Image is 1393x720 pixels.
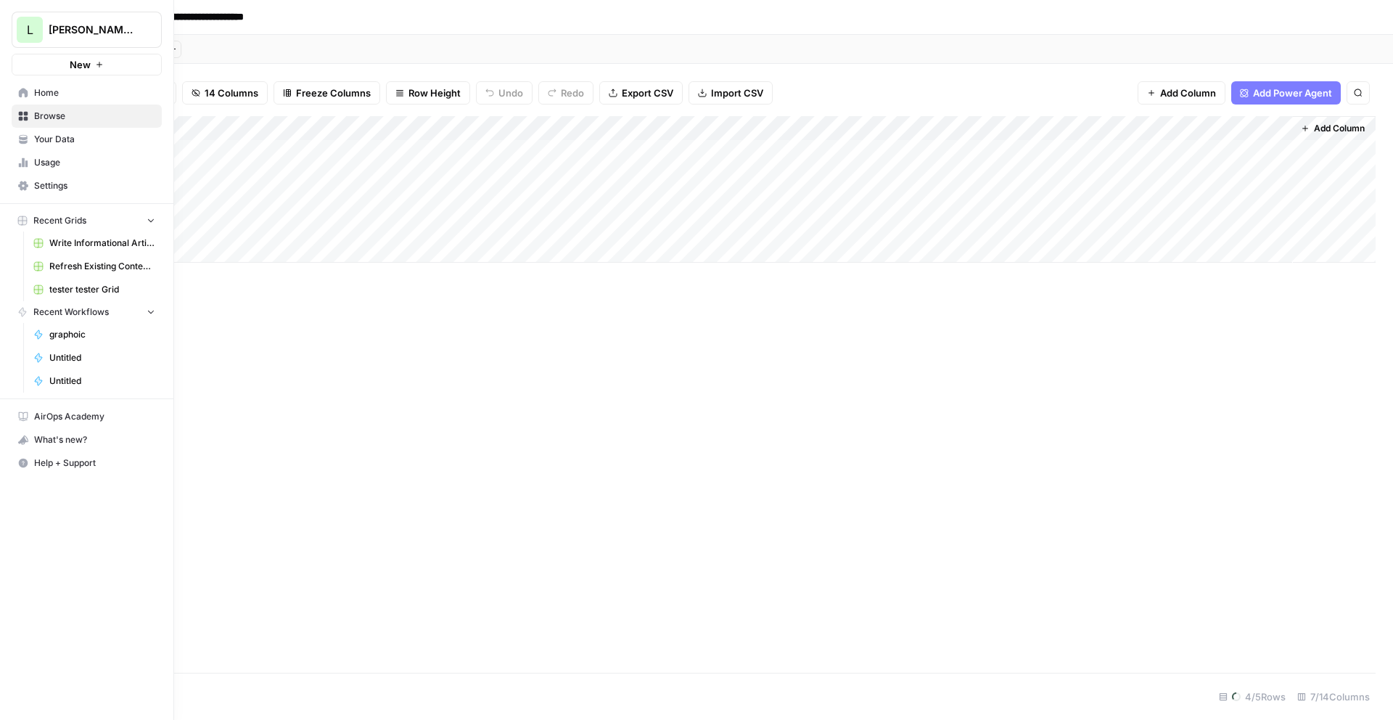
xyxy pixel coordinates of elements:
span: Help + Support [34,457,155,470]
a: Write Informational Article [27,232,162,255]
a: graphoic [27,323,162,346]
button: Recent Grids [12,210,162,232]
span: tester tester Grid [49,283,155,296]
span: Untitled [49,351,155,364]
button: Add Power Agent [1231,81,1341,105]
span: Usage [34,156,155,169]
span: [PERSON_NAME]'s AirCraft [49,22,136,37]
button: Row Height [386,81,470,105]
a: Browse [12,105,162,128]
div: 7/14 Columns [1291,685,1376,708]
a: Your Data [12,128,162,151]
span: Redo [561,86,584,100]
span: Browse [34,110,155,123]
button: Freeze Columns [274,81,380,105]
button: New [12,54,162,75]
button: Help + Support [12,451,162,475]
a: AirOps Academy [12,405,162,428]
a: Usage [12,151,162,174]
span: Add Column [1314,122,1365,135]
button: Import CSV [689,81,773,105]
div: What's new? [12,429,161,451]
span: Import CSV [711,86,763,100]
span: Export CSV [622,86,673,100]
span: graphoic [49,328,155,341]
span: AirOps Academy [34,410,155,423]
span: Settings [34,179,155,192]
span: Home [34,86,155,99]
span: Recent Grids [33,214,86,227]
a: Refresh Existing Content (3) [27,255,162,278]
span: Refresh Existing Content (3) [49,260,155,273]
button: Add Column [1295,119,1371,138]
button: Undo [476,81,533,105]
button: What's new? [12,428,162,451]
a: tester tester Grid [27,278,162,301]
a: Home [12,81,162,105]
span: L [27,21,33,38]
span: Write Informational Article [49,237,155,250]
span: 14 Columns [205,86,258,100]
button: Export CSV [599,81,683,105]
button: Redo [538,81,593,105]
span: Untitled [49,375,155,388]
button: Workspace: Lily's AirCraft [12,12,162,48]
div: 4 /5 Rows [1213,685,1291,708]
span: Your Data [34,133,155,146]
span: Freeze Columns [296,86,371,100]
button: Recent Workflows [12,301,162,323]
span: New [70,57,91,72]
span: Undo [498,86,523,100]
span: Add Column [1160,86,1216,100]
button: 14 Columns [182,81,268,105]
a: Untitled [27,346,162,369]
a: Settings [12,174,162,197]
button: Add Column [1138,81,1225,105]
a: Untitled [27,369,162,393]
span: Recent Workflows [33,306,109,319]
span: Row Height [408,86,461,100]
span: Add Power Agent [1253,86,1332,100]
